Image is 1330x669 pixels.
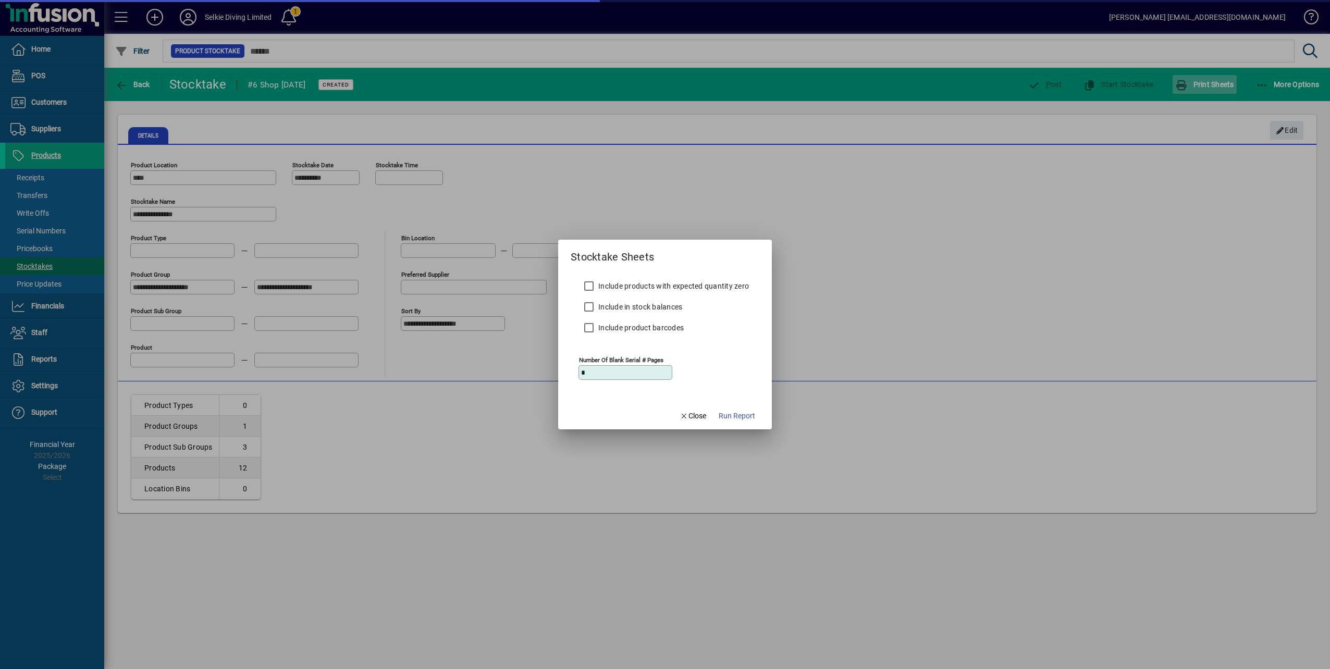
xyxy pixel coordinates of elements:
[558,240,667,265] h2: Stocktake Sheets
[680,411,707,422] span: Close
[596,302,682,312] label: Include in stock balances
[596,323,684,333] label: Include product barcodes
[719,411,755,422] span: Run Report
[715,406,759,425] button: Run Report
[596,281,749,291] label: Include products with expected quantity zero
[579,356,663,364] mat-label: Number of blank serial # pages
[675,406,711,425] button: Close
